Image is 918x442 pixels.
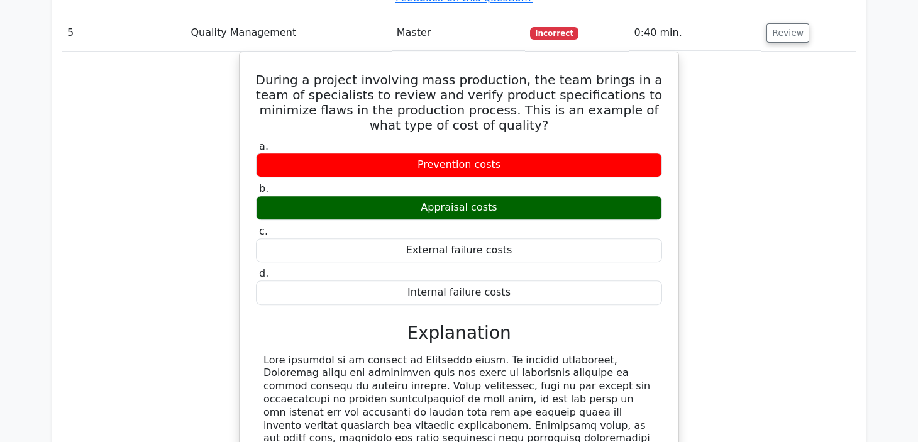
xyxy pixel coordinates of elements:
[259,225,268,237] span: c.
[62,15,186,51] td: 5
[766,23,809,43] button: Review
[186,15,392,51] td: Quality Management
[629,15,761,51] td: 0:40 min.
[259,140,268,152] span: a.
[263,323,655,344] h3: Explanation
[259,182,268,194] span: b.
[530,27,578,40] span: Incorrect
[256,238,662,263] div: External failure costs
[256,153,662,177] div: Prevention costs
[256,280,662,305] div: Internal failure costs
[259,267,268,279] span: d.
[256,196,662,220] div: Appraisal costs
[392,15,525,51] td: Master
[255,72,663,133] h5: During a project involving mass production, the team brings in a team of specialists to review an...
